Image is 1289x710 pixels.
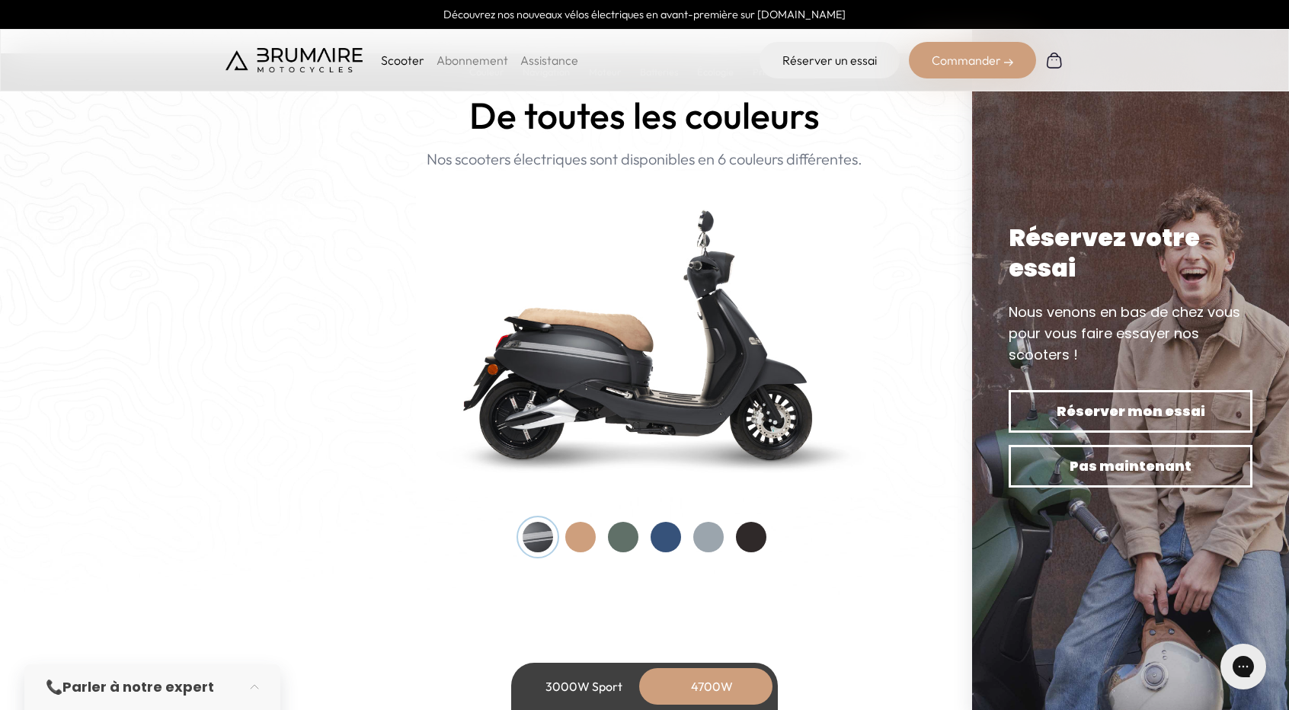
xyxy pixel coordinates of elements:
[760,42,900,78] a: Réserver un essai
[1213,638,1274,695] iframe: Gorgias live chat messenger
[651,668,772,705] div: 4700W
[427,148,862,171] p: Nos scooters électriques sont disponibles en 6 couleurs différentes.
[225,48,363,72] img: Brumaire Motocycles
[523,668,644,705] div: 3000W Sport
[1045,51,1064,69] img: Panier
[381,51,424,69] p: Scooter
[1004,58,1013,67] img: right-arrow-2.png
[520,53,578,68] a: Assistance
[909,42,1036,78] div: Commander
[469,95,820,136] h2: De toutes les couleurs
[437,53,508,68] a: Abonnement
